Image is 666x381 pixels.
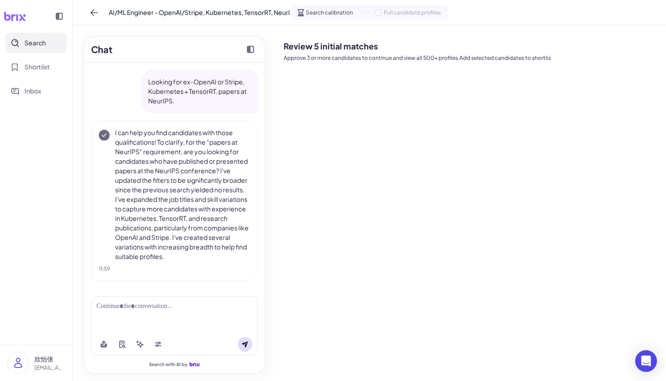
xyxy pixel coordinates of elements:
[99,265,250,273] div: 11:59
[306,9,353,17] span: Search calibration
[34,354,65,364] p: 欣怡张
[8,352,29,373] img: user_logo.png
[5,33,67,53] button: Search
[24,62,50,72] span: Shortlist
[384,9,441,17] span: Full candidate profiles
[149,361,188,367] span: Search with AI by
[243,42,258,57] button: Collapse chat
[5,81,67,101] button: Inbox
[284,54,659,62] p: Approve 3 or more candidates to continue and view all 500+ profiles.Add selected candidates to sh...
[5,57,67,77] button: Shortlist
[148,77,251,106] p: Looking for ex-OpenAI or Stripe, Kubernetes + TensorRT, papers at NeurIPS.
[635,350,657,372] div: Open Intercom Messenger
[91,43,112,56] h2: Chat
[115,128,250,261] p: I can help you find candidates with those qualifications! To clarify, for the "papers at NeurIPS"...
[34,364,65,372] p: [EMAIL_ADDRESS][DOMAIN_NAME]
[24,38,46,48] span: Search
[284,40,659,52] h2: Review 5 initial matches
[109,8,298,17] span: AI/ML Engineer - OpenAI/Stripe, Kubernetes, TensorRT, NeurIPS
[238,337,252,352] button: Send message
[24,86,41,96] span: Inbox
